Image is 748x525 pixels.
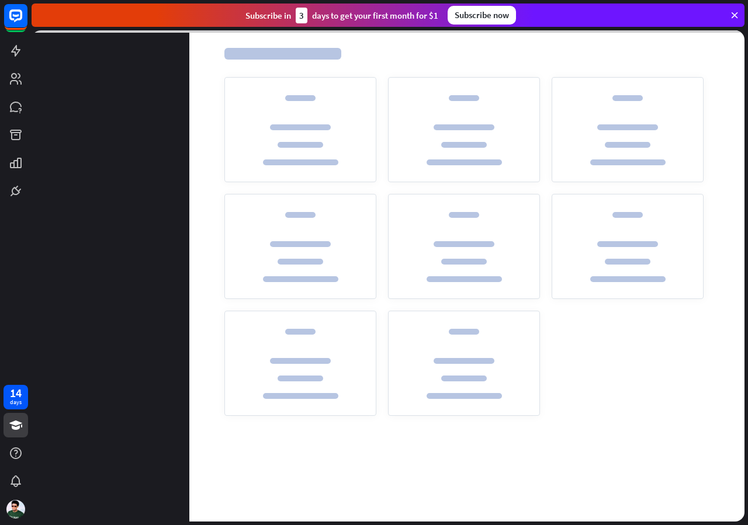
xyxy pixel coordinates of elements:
[296,8,307,23] div: 3
[9,5,44,40] button: Open LiveChat chat widget
[10,388,22,398] div: 14
[448,6,516,25] div: Subscribe now
[10,398,22,406] div: days
[245,8,438,23] div: Subscribe in days to get your first month for $1
[4,385,28,409] a: 14 days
